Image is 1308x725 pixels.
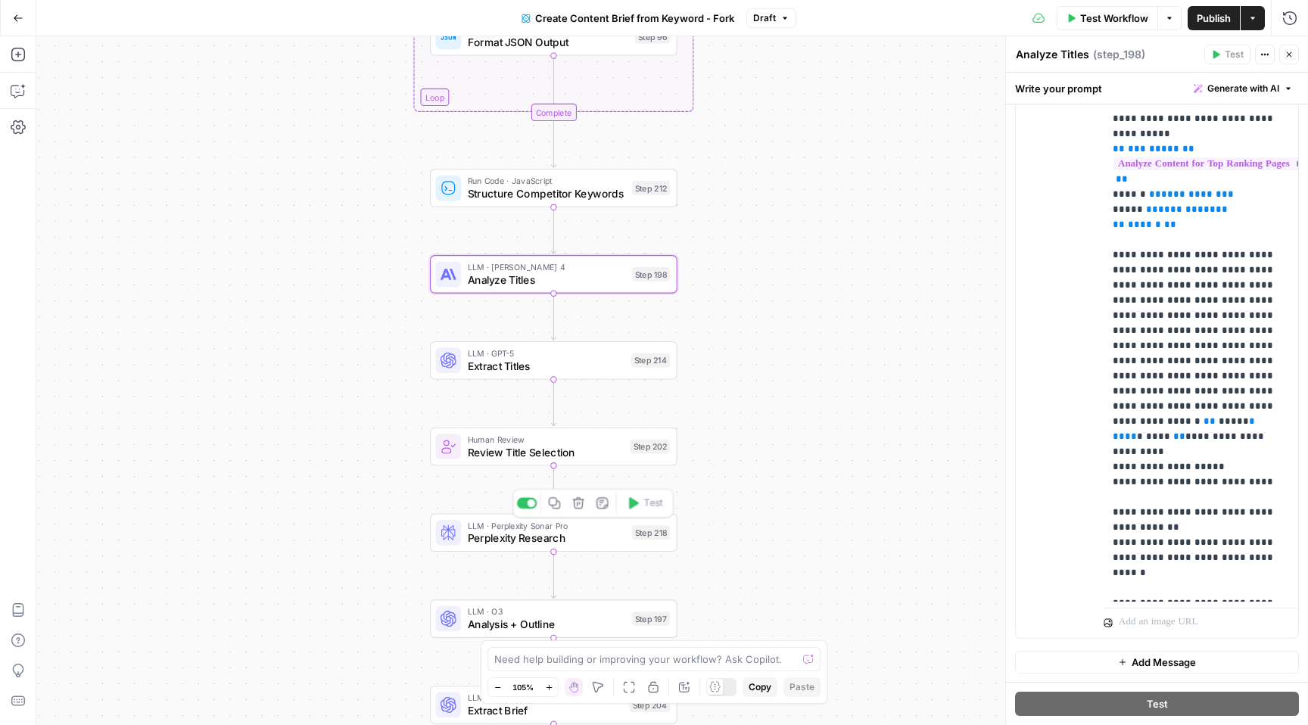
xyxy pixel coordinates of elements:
[631,440,671,454] div: Step 202
[551,552,556,598] g: Edge from step_218 to step_197
[1006,73,1308,104] div: Write your prompt
[1225,48,1244,61] span: Test
[551,121,556,167] g: Edge from step_89-iteration-end to step_212
[430,104,677,121] div: Complete
[430,341,677,380] div: LLM · GPT-5Extract TitlesStep 214
[468,616,626,632] span: Analysis + Outline
[631,353,671,368] div: Step 214
[535,11,734,26] span: Create Content Brief from Keyword - Fork
[1093,47,1145,62] span: ( step_198 )
[1204,45,1250,64] button: Test
[1147,696,1168,711] span: Test
[512,6,743,30] button: Create Content Brief from Keyword - Fork
[468,605,626,618] span: LLM · O3
[430,169,677,207] div: Run Code · JavaScriptStructure Competitor KeywordsStep 212
[1015,692,1299,716] button: Test
[430,17,677,56] div: Format JSON OutputStep 96
[531,104,576,121] div: Complete
[743,677,777,697] button: Copy
[749,680,771,694] span: Copy
[468,260,626,273] span: LLM · [PERSON_NAME] 4
[468,175,626,188] span: Run Code · JavaScript
[551,379,556,425] g: Edge from step_214 to step_202
[1207,82,1279,95] span: Generate with AI
[643,496,662,510] span: Test
[468,433,624,446] span: Human Review
[1057,6,1157,30] button: Test Workflow
[468,702,623,718] span: Extract Brief
[468,519,626,532] span: LLM · Perplexity Sonar Pro
[430,686,677,724] div: LLM · GPT-5Extract BriefStep 204
[468,531,626,546] span: Perplexity Research
[1197,11,1231,26] span: Publish
[632,267,671,282] div: Step 198
[632,611,671,626] div: Step 197
[746,8,796,28] button: Draft
[468,444,624,460] span: Review Title Selection
[468,272,626,288] span: Analyze Titles
[632,525,671,540] div: Step 218
[632,181,671,195] div: Step 212
[551,294,556,340] g: Edge from step_198 to step_214
[430,599,677,638] div: LLM · O3Analysis + OutlineStep 197
[630,698,671,712] div: Step 204
[468,347,625,359] span: LLM · GPT-5
[468,34,629,50] span: Format JSON Output
[430,428,677,466] div: Human ReviewReview Title SelectionStep 202
[512,681,534,693] span: 105%
[1080,11,1148,26] span: Test Workflow
[753,11,776,25] span: Draft
[468,692,623,705] span: LLM · GPT-5
[1015,651,1299,674] button: Add Message
[783,677,821,697] button: Paste
[789,680,814,694] span: Paste
[1188,79,1299,98] button: Generate with AI
[1016,47,1089,62] textarea: Analyze Titles
[468,185,626,201] span: Structure Competitor Keywords
[430,255,677,294] div: LLM · [PERSON_NAME] 4Analyze TitlesStep 198
[635,30,670,44] div: Step 96
[1188,6,1240,30] button: Publish
[468,358,625,374] span: Extract Titles
[551,207,556,254] g: Edge from step_212 to step_198
[1132,655,1196,670] span: Add Message
[430,514,677,552] div: LLM · Perplexity Sonar ProPerplexity ResearchStep 218Test
[620,493,669,513] button: Test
